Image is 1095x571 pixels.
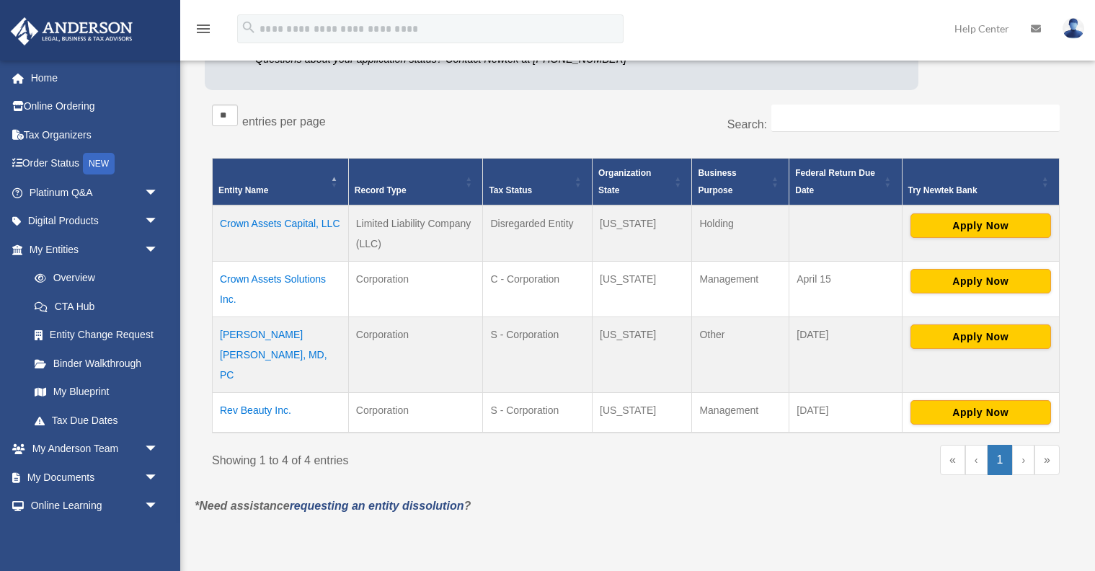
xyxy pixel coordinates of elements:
[483,317,593,392] td: S - Corporation
[20,321,173,350] a: Entity Change Request
[692,158,789,205] th: Business Purpose: Activate to sort
[10,463,180,492] a: My Documentsarrow_drop_down
[483,158,593,205] th: Tax Status: Activate to sort
[1012,445,1034,475] a: Next
[692,205,789,262] td: Holding
[910,213,1051,238] button: Apply Now
[10,120,180,149] a: Tax Organizers
[348,392,483,433] td: Corporation
[789,317,902,392] td: [DATE]
[20,406,173,435] a: Tax Due Dates
[593,205,692,262] td: [US_STATE]
[144,178,173,208] span: arrow_drop_down
[242,115,326,128] label: entries per page
[483,261,593,317] td: C - Corporation
[593,158,692,205] th: Organization State: Activate to sort
[20,264,166,293] a: Overview
[144,492,173,521] span: arrow_drop_down
[20,349,173,378] a: Binder Walkthrough
[598,168,651,195] span: Organization State
[692,392,789,433] td: Management
[727,118,767,130] label: Search:
[789,392,902,433] td: [DATE]
[83,153,115,174] div: NEW
[213,392,349,433] td: Rev Beauty Inc.
[908,182,1037,199] div: Try Newtek Bank
[988,445,1013,475] a: 1
[144,435,173,464] span: arrow_drop_down
[213,158,349,205] th: Entity Name: Activate to invert sorting
[10,92,180,121] a: Online Ordering
[355,185,407,195] span: Record Type
[218,185,268,195] span: Entity Name
[20,378,173,407] a: My Blueprint
[965,445,988,475] a: Previous
[10,207,180,236] a: Digital Productsarrow_drop_down
[348,205,483,262] td: Limited Liability Company (LLC)
[698,168,736,195] span: Business Purpose
[483,392,593,433] td: S - Corporation
[483,205,593,262] td: Disregarded Entity
[241,19,257,35] i: search
[692,317,789,392] td: Other
[940,445,965,475] a: First
[212,445,625,471] div: Showing 1 to 4 of 4 entries
[144,520,173,549] span: arrow_drop_down
[213,261,349,317] td: Crown Assets Solutions Inc.
[348,261,483,317] td: Corporation
[144,207,173,236] span: arrow_drop_down
[10,178,180,207] a: Platinum Q&Aarrow_drop_down
[348,317,483,392] td: Corporation
[195,500,471,512] em: *Need assistance ?
[20,292,173,321] a: CTA Hub
[10,149,180,179] a: Order StatusNEW
[789,158,902,205] th: Federal Return Due Date: Activate to sort
[290,500,464,512] a: requesting an entity dissolution
[910,400,1051,425] button: Apply Now
[144,235,173,265] span: arrow_drop_down
[593,317,692,392] td: [US_STATE]
[1063,18,1084,39] img: User Pic
[10,435,180,464] a: My Anderson Teamarrow_drop_down
[489,185,532,195] span: Tax Status
[10,492,180,521] a: Online Learningarrow_drop_down
[789,261,902,317] td: April 15
[348,158,483,205] th: Record Type: Activate to sort
[195,20,212,37] i: menu
[10,520,180,549] a: Billingarrow_drop_down
[213,317,349,392] td: [PERSON_NAME] [PERSON_NAME], MD, PC
[593,261,692,317] td: [US_STATE]
[10,63,180,92] a: Home
[213,205,349,262] td: Crown Assets Capital, LLC
[910,269,1051,293] button: Apply Now
[1034,445,1060,475] a: Last
[195,25,212,37] a: menu
[795,168,875,195] span: Federal Return Due Date
[593,392,692,433] td: [US_STATE]
[6,17,137,45] img: Anderson Advisors Platinum Portal
[692,261,789,317] td: Management
[910,324,1051,349] button: Apply Now
[144,463,173,492] span: arrow_drop_down
[902,158,1059,205] th: Try Newtek Bank : Activate to sort
[10,235,173,264] a: My Entitiesarrow_drop_down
